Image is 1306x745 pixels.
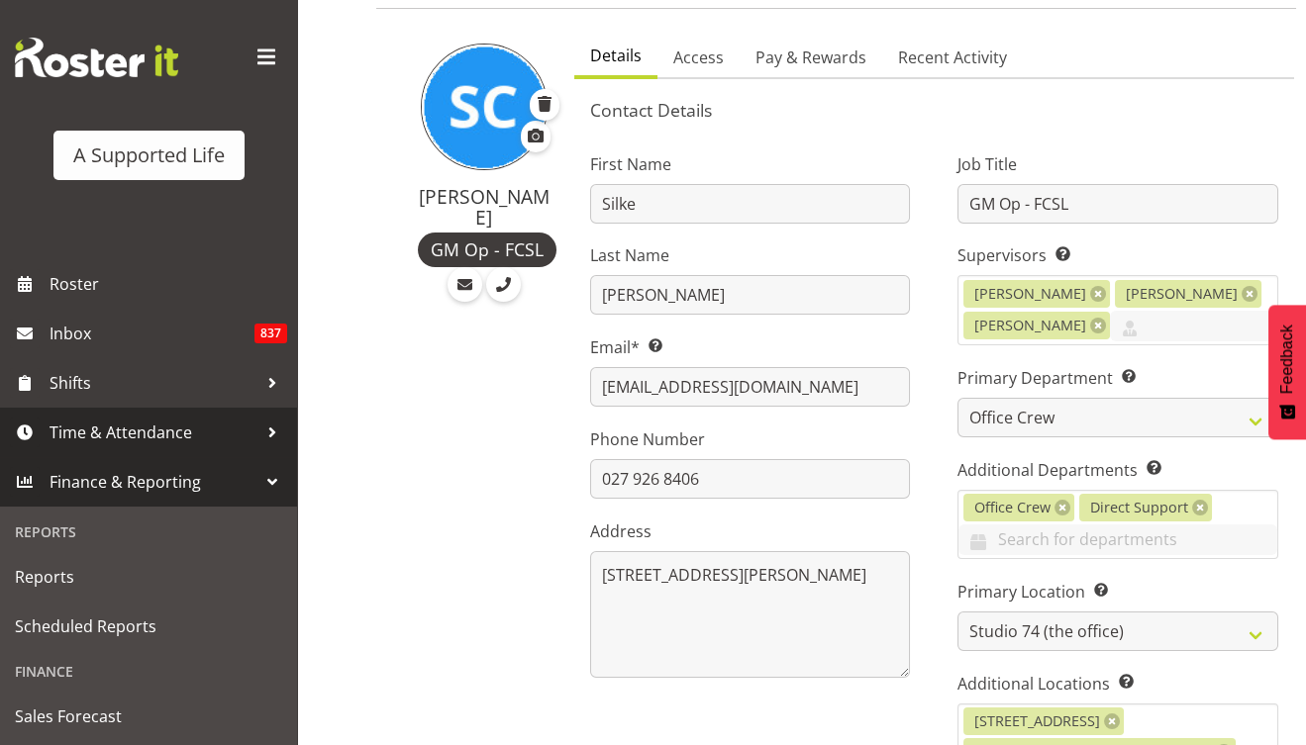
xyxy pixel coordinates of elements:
span: 837 [254,324,287,343]
span: Recent Activity [898,46,1007,69]
span: Roster [50,269,287,299]
img: Rosterit website logo [15,38,178,77]
span: Access [673,46,724,69]
input: Job Title [957,184,1278,224]
label: First Name [590,152,911,176]
span: [PERSON_NAME] [974,315,1086,336]
input: Last Name [590,275,911,315]
span: Scheduled Reports [15,611,282,641]
label: Last Name [590,243,911,267]
label: Primary Location [957,580,1278,604]
a: Scheduled Reports [5,602,292,651]
span: Pay & Rewards [755,46,866,69]
a: Reports [5,552,292,602]
span: Shifts [50,368,257,398]
a: Call Employee [486,267,521,302]
label: Job Title [957,152,1278,176]
span: Feedback [1278,325,1296,394]
img: silke-carter9768.jpg [421,44,548,170]
div: A Supported Life [73,140,225,170]
input: Phone Number [590,459,911,499]
label: Phone Number [590,427,911,451]
div: Reports [5,512,292,552]
button: Feedback - Show survey [1268,305,1306,439]
span: Direct Support [1090,497,1188,518]
span: [PERSON_NAME] [974,283,1086,305]
span: Finance & Reporting [50,467,257,497]
label: Additional Departments [957,458,1278,482]
a: Email Employee [448,267,482,302]
input: Email Address [590,367,911,407]
input: First Name [590,184,911,224]
span: [STREET_ADDRESS] [974,710,1100,732]
label: Primary Department [957,366,1278,390]
input: Search for departments [958,524,1277,555]
span: Time & Attendance [50,418,257,447]
span: Reports [15,562,282,592]
span: Office Crew [974,497,1051,518]
span: Details [590,44,642,67]
span: [PERSON_NAME] [1126,283,1238,305]
h4: [PERSON_NAME] [418,186,551,229]
span: Sales Forecast [15,701,282,731]
span: Inbox [50,319,254,348]
label: Email* [590,335,911,359]
span: GM Op - FCSL [431,236,544,262]
a: Sales Forecast [5,692,292,741]
label: Additional Locations [957,672,1278,696]
label: Supervisors [957,243,1278,267]
div: Finance [5,651,292,692]
h5: Contact Details [590,99,1278,121]
label: Address [590,519,911,543]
